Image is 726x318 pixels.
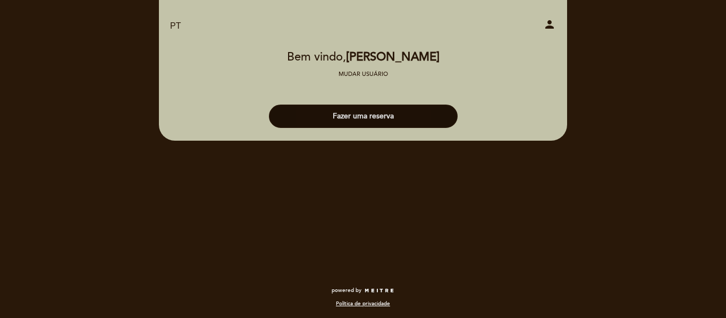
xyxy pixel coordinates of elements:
button: person [543,18,556,35]
button: Fazer uma reserva [269,105,458,128]
span: powered by [332,287,361,294]
span: [PERSON_NAME] [346,50,440,64]
a: Segreto [297,12,429,41]
h2: Bem vindo, [287,51,440,64]
a: Política de privacidade [336,300,390,307]
i: person [543,18,556,31]
a: powered by [332,287,394,294]
button: Mudar usuário [335,70,391,79]
img: MEITRE [364,288,394,294]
